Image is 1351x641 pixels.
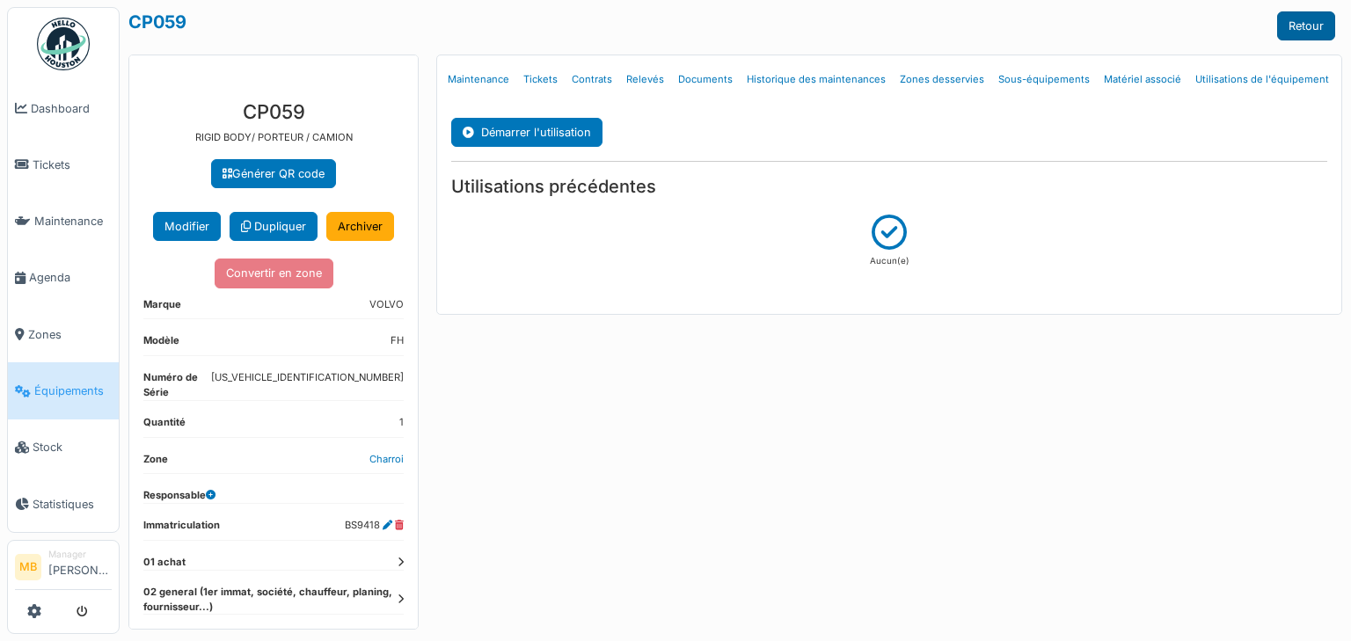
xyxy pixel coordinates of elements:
a: Zones desservies [893,59,991,100]
p: Aucun(e) [870,255,909,268]
a: Stock [8,419,119,476]
a: Statistiques [8,476,119,532]
button: Démarrer l'utilisation [451,118,602,147]
span: Statistiques [33,496,112,513]
dt: Numéro de Série [143,370,211,400]
span: Équipements [34,382,112,399]
button: Modifier [153,212,221,241]
dd: VOLVO [369,297,404,312]
a: Retour [1277,11,1335,40]
span: Maintenance [34,213,112,229]
a: Documents [671,59,740,100]
span: Agenda [29,269,112,286]
dt: Modèle [143,333,179,355]
a: Tickets [8,136,119,193]
a: Relevés [619,59,671,100]
dt: Responsable [143,488,215,503]
dd: [US_VEHICLE_IDENTIFICATION_NUMBER] [211,370,404,393]
dt: Immatriculation [143,518,220,540]
a: Contrats [565,59,619,100]
span: Tickets [33,157,112,173]
li: MB [15,554,41,580]
dd: BS9418 [345,518,404,533]
dt: Quantité [143,415,186,437]
a: Générer QR code [211,159,336,188]
p: RIGID BODY/ PORTEUR / CAMION [143,130,404,145]
a: MB Manager[PERSON_NAME] [15,548,112,590]
a: Utilisations de l'équipement [1188,59,1336,100]
a: Équipements [8,362,119,419]
a: Dupliquer [230,212,318,241]
li: [PERSON_NAME] [48,548,112,586]
h5: Utilisations précédentes [451,176,1327,197]
a: Historique des maintenances [740,59,893,100]
dd: FH [391,333,404,348]
dd: 1 [399,415,404,430]
a: Dashboard [8,80,119,136]
a: Maintenance [441,59,516,100]
a: Tickets [516,59,565,100]
dt: 02 general (1er immat, société, chauffeur, planing, fournisseur...) [143,585,404,615]
a: CP059 [128,11,186,33]
dt: Marque [143,297,181,319]
a: Maintenance [8,193,119,250]
a: Charroi [369,453,404,465]
dt: 01 achat [143,555,404,570]
a: Sous-équipements [991,59,1097,100]
dt: Zone [143,452,168,474]
h3: CP059 [143,100,404,123]
div: Manager [48,548,112,561]
span: Stock [33,439,112,455]
a: Zones [8,306,119,362]
span: Dashboard [31,100,112,117]
a: Matériel associé [1097,59,1188,100]
a: Agenda [8,250,119,306]
img: Badge_color-CXgf-gQk.svg [37,18,90,70]
span: Zones [28,326,112,343]
a: Archiver [326,212,394,241]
